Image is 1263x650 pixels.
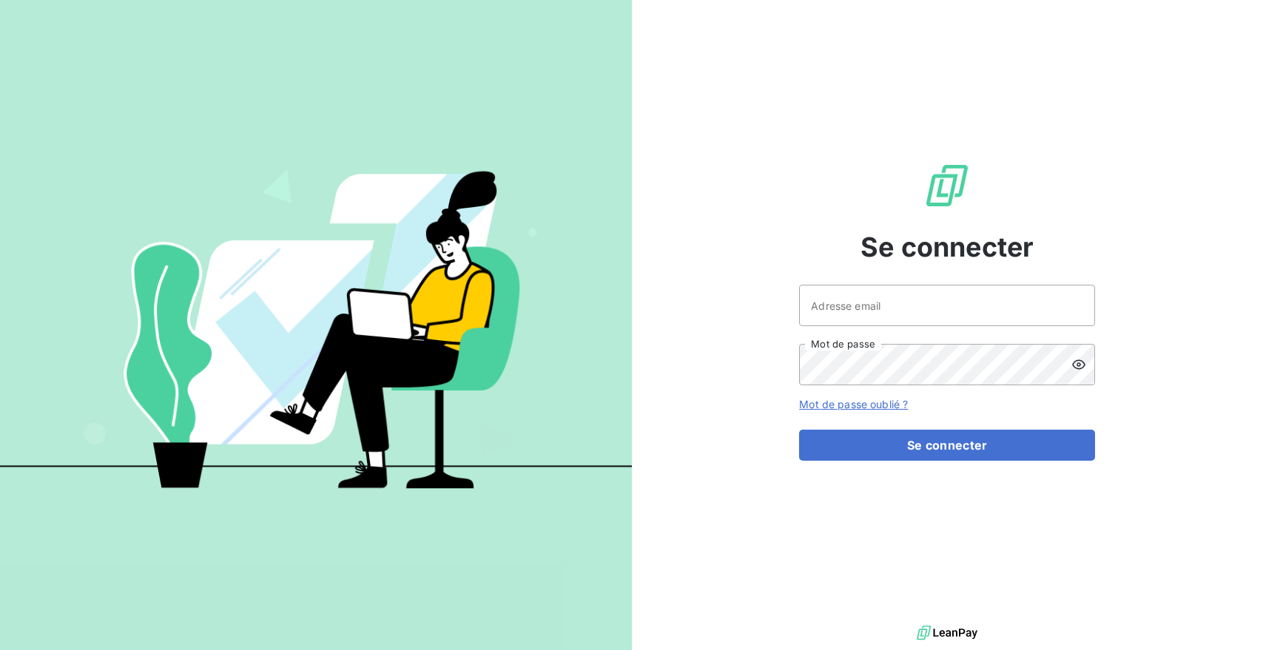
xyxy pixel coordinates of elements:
[923,162,971,209] img: Logo LeanPay
[799,398,908,410] a: Mot de passe oublié ?
[799,285,1095,326] input: placeholder
[860,227,1034,267] span: Se connecter
[799,430,1095,461] button: Se connecter
[917,622,977,644] img: logo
